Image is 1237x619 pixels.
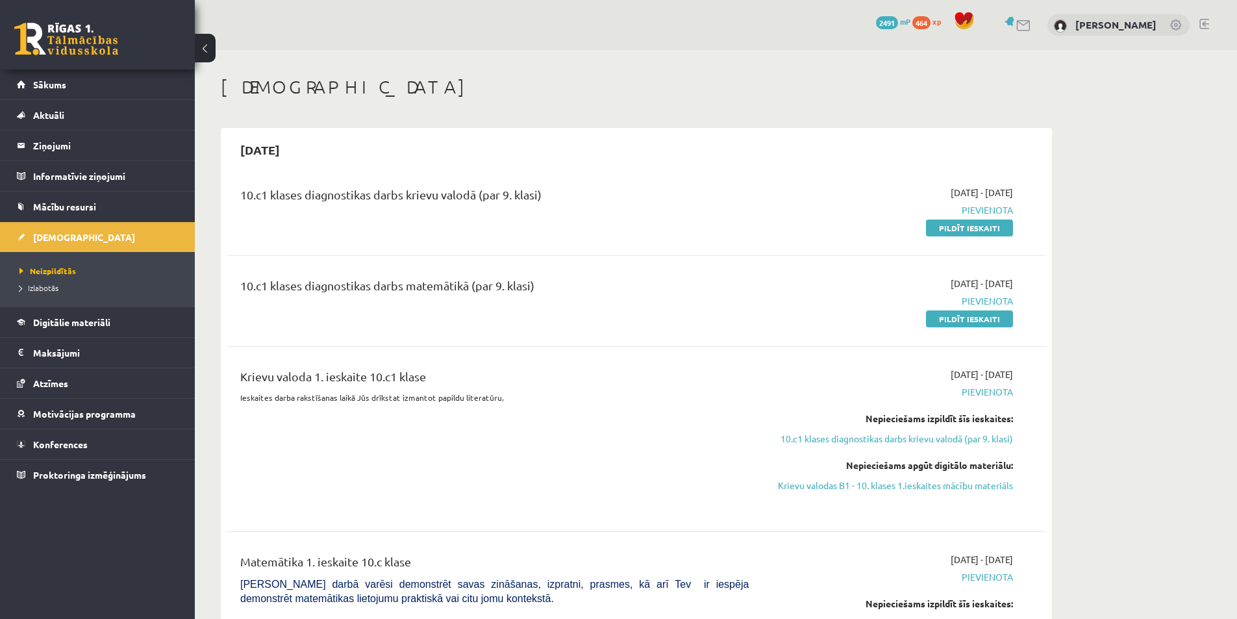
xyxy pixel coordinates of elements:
a: Konferences [17,429,179,459]
a: Informatīvie ziņojumi [17,161,179,191]
a: Motivācijas programma [17,399,179,429]
a: 464 xp [912,16,947,27]
a: Neizpildītās [19,265,182,277]
span: Pievienota [768,203,1013,217]
legend: Informatīvie ziņojumi [33,161,179,191]
div: 10.c1 klases diagnostikas darbs krievu valodā (par 9. klasi) [240,186,749,210]
a: Pildīt ieskaiti [926,220,1013,236]
span: Digitālie materiāli [33,316,110,328]
span: Izlabotās [19,283,58,293]
a: Sākums [17,69,179,99]
span: [PERSON_NAME] darbā varēsi demonstrēt savas zināšanas, izpratni, prasmes, kā arī Tev ir iespēja d... [240,579,749,604]
span: Mācību resursi [33,201,96,212]
a: 2491 mP [876,16,910,27]
span: Pievienota [768,570,1013,584]
div: Nepieciešams apgūt digitālo materiālu: [768,459,1013,472]
div: 10.c1 klases diagnostikas darbs matemātikā (par 9. klasi) [240,277,749,301]
a: Ziņojumi [17,131,179,160]
div: Nepieciešams izpildīt šīs ieskaites: [768,412,1013,425]
span: Pievienota [768,385,1013,399]
span: [DATE] - [DATE] [951,186,1013,199]
div: Nepieciešams izpildīt šīs ieskaites: [768,597,1013,611]
a: Mācību resursi [17,192,179,221]
span: xp [932,16,941,27]
span: Sākums [33,79,66,90]
span: Konferences [33,438,88,450]
legend: Maksājumi [33,338,179,368]
h2: [DATE] [227,134,293,165]
a: Izlabotās [19,282,182,294]
a: Maksājumi [17,338,179,368]
span: Neizpildītās [19,266,76,276]
a: Digitālie materiāli [17,307,179,337]
span: [DEMOGRAPHIC_DATA] [33,231,135,243]
legend: Ziņojumi [33,131,179,160]
span: Motivācijas programma [33,408,136,420]
p: Ieskaites darba rakstīšanas laikā Jūs drīkstat izmantot papildu literatūru. [240,392,749,403]
a: [PERSON_NAME] [1075,18,1156,31]
a: Rīgas 1. Tālmācības vidusskola [14,23,118,55]
span: Proktoringa izmēģinājums [33,469,146,481]
a: Pildīt ieskaiti [926,310,1013,327]
h1: [DEMOGRAPHIC_DATA] [221,76,1052,98]
img: Timurs Gorodņičevs [1054,19,1067,32]
span: 2491 [876,16,898,29]
span: [DATE] - [DATE] [951,368,1013,381]
a: Aktuāli [17,100,179,130]
a: 10.c1 klases diagnostikas darbs krievu valodā (par 9. klasi) [768,432,1013,446]
div: Krievu valoda 1. ieskaite 10.c1 klase [240,368,749,392]
span: [DATE] - [DATE] [951,553,1013,566]
span: Atzīmes [33,377,68,389]
span: [DATE] - [DATE] [951,277,1013,290]
span: mP [900,16,910,27]
a: Atzīmes [17,368,179,398]
a: Krievu valodas B1 - 10. klases 1.ieskaites mācību materiāls [768,479,1013,492]
span: 464 [912,16,931,29]
span: Pievienota [768,294,1013,308]
a: Proktoringa izmēģinājums [17,460,179,490]
div: Matemātika 1. ieskaite 10.c klase [240,553,749,577]
span: Aktuāli [33,109,64,121]
a: [DEMOGRAPHIC_DATA] [17,222,179,252]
